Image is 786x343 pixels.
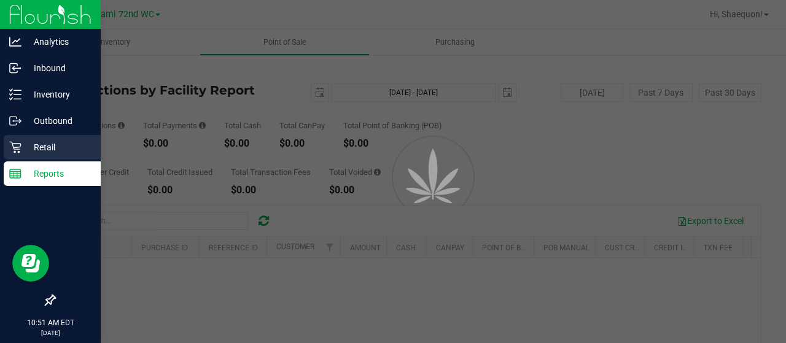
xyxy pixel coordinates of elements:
[9,36,21,48] inline-svg: Analytics
[9,88,21,101] inline-svg: Inventory
[21,87,95,102] p: Inventory
[6,317,95,328] p: 10:51 AM EDT
[9,168,21,180] inline-svg: Reports
[21,166,95,181] p: Reports
[21,61,95,75] p: Inbound
[12,245,49,282] iframe: Resource center
[9,62,21,74] inline-svg: Inbound
[6,328,95,337] p: [DATE]
[9,115,21,127] inline-svg: Outbound
[21,34,95,49] p: Analytics
[9,141,21,153] inline-svg: Retail
[21,114,95,128] p: Outbound
[21,140,95,155] p: Retail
